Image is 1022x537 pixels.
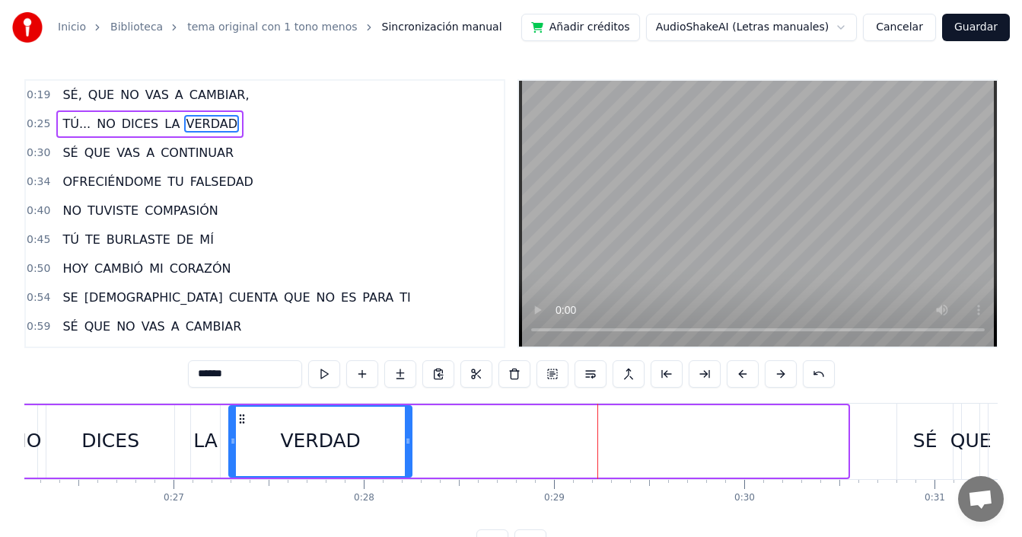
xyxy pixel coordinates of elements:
[12,427,41,455] div: NO
[148,260,165,277] span: MI
[734,492,755,504] div: 0:30
[115,144,142,161] span: VAS
[942,14,1010,41] button: Guardar
[958,476,1004,522] a: Bate-papo aberto
[120,115,160,133] span: DICES
[164,492,184,504] div: 0:27
[382,20,502,35] span: Sincronización manual
[174,86,185,104] span: A
[189,173,255,190] span: FALSEDAD
[83,144,112,161] span: QUE
[58,20,86,35] a: Inicio
[166,173,185,190] span: TU
[27,319,50,334] span: 0:59
[61,86,83,104] span: SÉ,
[115,318,137,335] span: NO
[61,318,79,335] span: SÉ
[544,492,565,504] div: 0:29
[159,144,235,161] span: CONTINUAR
[93,260,145,277] span: CAMBIÓ
[27,290,50,305] span: 0:54
[27,261,50,276] span: 0:50
[144,86,170,104] span: VAS
[58,20,502,35] nav: breadcrumb
[925,492,945,504] div: 0:31
[398,289,412,306] span: TI
[188,86,251,104] span: CAMBIAR,
[863,14,936,41] button: Cancelar
[95,115,117,133] span: NO
[27,88,50,103] span: 0:19
[339,289,358,306] span: ES
[280,427,360,455] div: VERDAD
[87,86,116,104] span: QUE
[61,231,80,248] span: TÚ
[282,289,311,306] span: QUE
[27,145,50,161] span: 0:30
[187,20,357,35] a: tema original con 1 tono menos
[145,144,156,161] span: A
[140,318,167,335] span: VAS
[163,115,181,133] span: LA
[168,260,233,277] span: CORAZÓN
[315,289,337,306] span: NO
[81,427,139,455] div: DICES
[27,203,50,219] span: 0:40
[61,144,79,161] span: SÉ
[170,318,181,335] span: A
[61,289,79,306] span: SE
[12,12,43,43] img: youka
[83,289,224,306] span: [DEMOGRAPHIC_DATA]
[61,260,90,277] span: HOY
[105,231,172,248] span: BURLASTE
[61,173,163,190] span: OFRECIÉNDOME
[27,117,50,132] span: 0:25
[184,115,238,133] span: VERDAD
[143,202,220,219] span: COMPASIÓN
[228,289,279,306] span: CUENTA
[913,427,938,455] div: SÉ
[354,492,374,504] div: 0:28
[86,202,140,219] span: TUVISTE
[84,231,102,248] span: TE
[361,289,395,306] span: PARA
[521,14,640,41] button: Añadir créditos
[175,231,195,248] span: DE
[119,86,141,104] span: NO
[193,427,218,455] div: LA
[950,427,992,455] div: QUE
[83,318,112,335] span: QUE
[27,232,50,248] span: 0:45
[61,115,92,133] span: TÚ...
[61,202,83,219] span: NO
[27,174,50,190] span: 0:34
[110,20,163,35] a: Biblioteca
[198,231,215,248] span: MÍ
[184,318,244,335] span: CAMBIAR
